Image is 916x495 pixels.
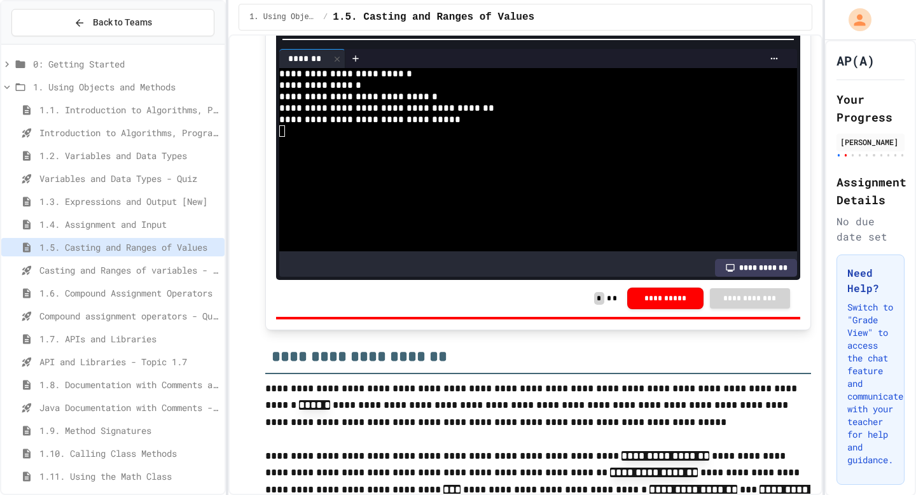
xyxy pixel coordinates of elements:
div: [PERSON_NAME] [840,136,901,148]
span: Casting and Ranges of variables - Quiz [39,263,219,277]
span: 1.4. Assignment and Input [39,218,219,231]
span: 1.10. Calling Class Methods [39,447,219,460]
span: 1.7. APIs and Libraries [39,332,219,345]
span: 1.3. Expressions and Output [New] [39,195,219,208]
span: Java Documentation with Comments - Topic 1.8 [39,401,219,414]
span: Compound assignment operators - Quiz [39,309,219,323]
span: 1.6. Compound Assignment Operators [39,286,219,300]
h2: Assignment Details [836,173,905,209]
span: 1.8. Documentation with Comments and Preconditions [39,378,219,391]
span: / [323,12,328,22]
span: Introduction to Algorithms, Programming, and Compilers [39,126,219,139]
span: 1. Using Objects and Methods [33,80,219,94]
span: 1.2. Variables and Data Types [39,149,219,162]
h2: Your Progress [836,90,905,126]
span: 1.11. Using the Math Class [39,470,219,483]
span: 1.1. Introduction to Algorithms, Programming, and Compilers [39,103,219,116]
span: 0: Getting Started [33,57,219,71]
div: No due date set [836,214,905,244]
span: 1.9. Method Signatures [39,424,219,437]
div: My Account [835,5,875,34]
h3: Need Help? [847,265,894,296]
p: Switch to "Grade View" to access the chat feature and communicate with your teacher for help and ... [847,301,894,466]
span: 1. Using Objects and Methods [249,12,318,22]
span: Back to Teams [93,16,152,29]
h1: AP(A) [836,52,875,69]
span: 1.5. Casting and Ranges of Values [39,241,219,254]
span: API and Libraries - Topic 1.7 [39,355,219,368]
span: 1.5. Casting and Ranges of Values [333,10,534,25]
span: Variables and Data Types - Quiz [39,172,219,185]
